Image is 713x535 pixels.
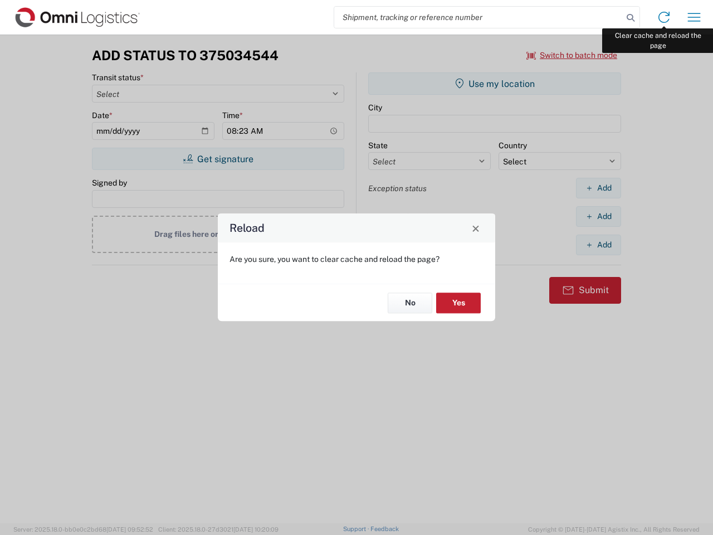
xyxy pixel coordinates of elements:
button: Close [468,220,484,236]
button: No [388,293,432,313]
button: Yes [436,293,481,313]
h4: Reload [229,220,265,236]
input: Shipment, tracking or reference number [334,7,623,28]
p: Are you sure, you want to clear cache and reload the page? [229,254,484,264]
